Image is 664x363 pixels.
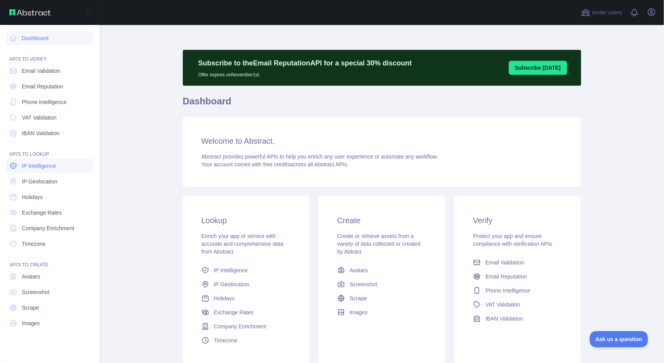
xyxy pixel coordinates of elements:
[6,221,93,235] a: Company Enrichment
[201,136,562,146] h3: Welcome to Abstract.
[470,270,565,284] a: Email Reputation
[201,215,291,226] h3: Lookup
[198,305,294,319] a: Exchange Rates
[6,142,93,157] div: API'S TO LOOKUP
[22,240,46,248] span: Timezone
[6,47,93,62] div: API'S TO VERIFY
[485,273,527,280] span: Email Reputation
[334,291,429,305] a: Scrape
[6,159,93,173] a: IP Intelligence
[470,298,565,312] a: VAT Validation
[22,129,60,137] span: IBAN Validation
[6,95,93,109] a: Phone Intelligence
[6,316,93,330] a: Images
[350,280,377,288] span: Screenshot
[214,308,254,316] span: Exchange Rates
[22,304,39,312] span: Scrape
[6,79,93,93] a: Email Reputation
[6,31,93,45] a: Dashboard
[6,64,93,78] a: Email Validation
[6,285,93,299] a: Screenshot
[201,233,284,255] span: Enrich your app or service with accurate and comprehensive data from Abstract
[473,215,562,226] h3: Verify
[201,153,438,160] span: Abstract provides powerful APIs to help you enrich any user experience or automate any workflow.
[22,178,58,185] span: IP Geolocation
[198,291,294,305] a: Holidays
[198,69,412,78] p: Offer expires on November 1st.
[334,305,429,319] a: Images
[198,263,294,277] a: IP Intelligence
[214,337,238,344] span: Timezone
[22,67,60,75] span: Email Validation
[6,126,93,140] a: IBAN Validation
[22,114,56,122] span: VAT Validation
[6,270,93,284] a: Avatars
[6,301,93,315] a: Scrape
[22,288,49,296] span: Screenshot
[350,266,368,274] span: Avatars
[473,233,552,247] span: Protect your app and ensure compliance with verification APIs
[334,263,429,277] a: Avatars
[214,294,235,302] span: Holidays
[214,280,250,288] span: IP Geolocation
[485,315,523,322] span: IBAN Validation
[22,162,56,170] span: IP Intelligence
[470,256,565,270] a: Email Validation
[350,294,367,302] span: Scrape
[485,287,530,294] span: Phone Intelligence
[6,111,93,125] a: VAT Validation
[350,308,368,316] span: Images
[22,209,62,217] span: Exchange Rates
[22,98,67,106] span: Phone Intelligence
[6,190,93,204] a: Holidays
[22,319,40,327] span: Images
[22,83,63,90] span: Email Reputation
[198,319,294,333] a: Company Enrichment
[337,233,420,255] span: Create or retrieve assets from a variety of data collected or created by Abtract
[6,237,93,251] a: Timezone
[6,174,93,189] a: IP Geolocation
[198,333,294,347] a: Timezone
[22,224,74,232] span: Company Enrichment
[183,95,581,114] h1: Dashboard
[580,6,624,19] button: Invite users
[470,284,565,298] a: Phone Intelligence
[6,252,93,268] div: API'S TO CREATE
[201,161,349,167] span: Your account comes with across all Abstract APIs.
[22,273,40,280] span: Avatars
[470,312,565,326] a: IBAN Validation
[485,301,520,308] span: VAT Validation
[337,215,426,226] h3: Create
[509,61,567,75] button: Subscribe [DATE]
[590,331,648,347] iframe: Toggle Customer Support
[198,58,412,69] p: Subscribe to the Email Reputation API for a special 30 % discount
[334,277,429,291] a: Screenshot
[9,9,51,16] img: Abstract API
[214,322,266,330] span: Company Enrichment
[592,8,622,17] span: Invite users
[22,193,43,201] span: Holidays
[6,206,93,220] a: Exchange Rates
[214,266,248,274] span: IP Intelligence
[263,161,290,167] span: free credits
[198,277,294,291] a: IP Geolocation
[485,259,524,266] span: Email Validation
